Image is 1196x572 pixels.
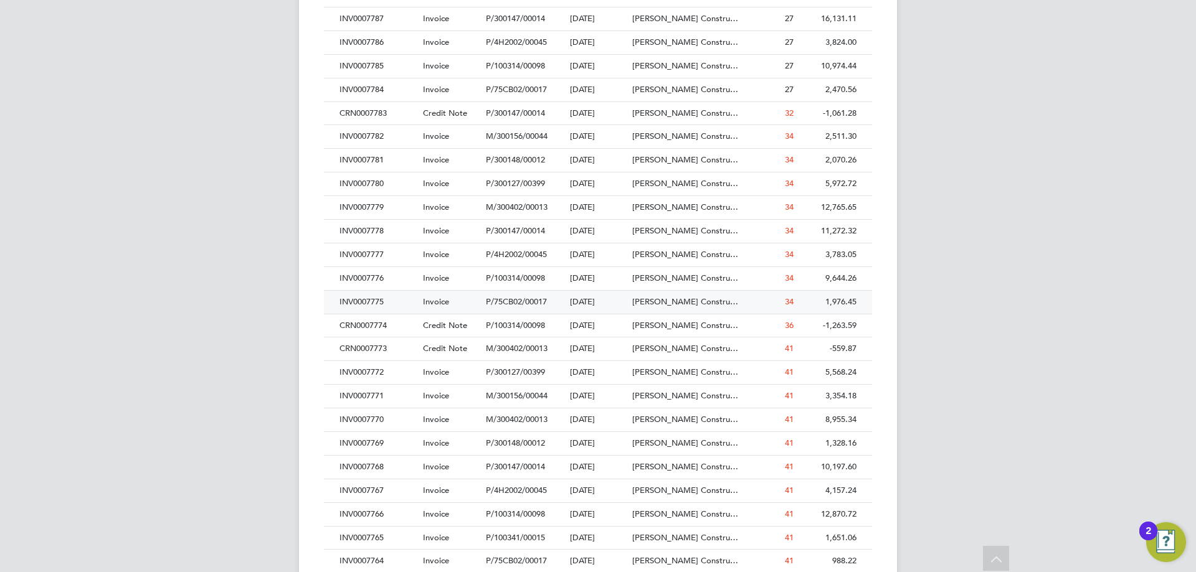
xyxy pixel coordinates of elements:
span: Invoice [423,154,449,165]
span: M/300402/00013 [486,414,548,424]
div: 12,765.65 [797,196,860,219]
div: INV0007766 [336,503,420,526]
div: INV0007784 [336,78,420,101]
span: [PERSON_NAME] Constru… [632,461,738,472]
div: -1,263.59 [797,314,860,337]
div: [DATE] [567,196,630,219]
span: 41 [785,414,794,424]
span: 41 [785,485,794,495]
div: 9,644.26 [797,267,860,290]
span: P/75CB02/00017 [486,555,547,566]
span: Invoice [423,509,449,519]
span: [PERSON_NAME] Constru… [632,60,738,71]
div: INV0007778 [336,220,420,243]
div: 1,651.06 [797,527,860,550]
span: M/300402/00013 [486,343,548,354]
span: Credit Note [423,343,467,354]
div: INV0007768 [336,456,420,479]
div: -1,061.28 [797,102,860,125]
span: Invoice [423,414,449,424]
span: [PERSON_NAME] Constru… [632,84,738,95]
span: 41 [785,461,794,472]
div: 11,272.32 [797,220,860,243]
span: Invoice [423,131,449,141]
div: [DATE] [567,314,630,337]
span: M/300156/00044 [486,131,548,141]
div: [DATE] [567,31,630,54]
div: INV0007769 [336,432,420,455]
span: Invoice [423,225,449,236]
div: INV0007770 [336,408,420,431]
div: INV0007787 [336,7,420,30]
span: P/4H2002/00045 [486,37,547,47]
span: [PERSON_NAME] Constru… [632,225,738,236]
span: [PERSON_NAME] Constru… [632,438,738,448]
span: Invoice [423,37,449,47]
span: Invoice [423,485,449,495]
div: [DATE] [567,503,630,526]
div: [DATE] [567,361,630,384]
span: Invoice [423,461,449,472]
span: P/75CB02/00017 [486,84,547,95]
div: [DATE] [567,78,630,101]
div: 2,070.26 [797,149,860,172]
span: [PERSON_NAME] Constru… [632,532,738,543]
span: [PERSON_NAME] Constru… [632,509,738,519]
div: 3,824.00 [797,31,860,54]
span: 34 [785,273,794,283]
div: 2,470.56 [797,78,860,101]
span: Invoice [423,296,449,307]
span: Invoice [423,178,449,189]
span: 34 [785,249,794,260]
div: 10,974.44 [797,55,860,78]
div: [DATE] [567,55,630,78]
div: [DATE] [567,527,630,550]
span: P/300148/00012 [486,154,545,165]
div: INV0007780 [336,172,420,195]
div: CRN0007783 [336,102,420,125]
div: 1,328.16 [797,432,860,455]
span: P/100314/00098 [486,60,545,71]
div: [DATE] [567,479,630,502]
span: P/300127/00399 [486,367,545,377]
span: Invoice [423,438,449,448]
span: 34 [785,131,794,141]
div: INV0007779 [336,196,420,219]
span: Credit Note [423,108,467,118]
div: 10,197.60 [797,456,860,479]
div: 5,972.72 [797,172,860,195]
div: [DATE] [567,337,630,360]
div: 2 [1146,531,1151,547]
span: Invoice [423,249,449,260]
span: [PERSON_NAME] Constru… [632,485,738,495]
span: 34 [785,296,794,307]
span: [PERSON_NAME] Constru… [632,320,738,331]
span: Invoice [423,532,449,543]
div: INV0007781 [336,149,420,172]
span: P/100341/00015 [486,532,545,543]
div: 1,976.45 [797,291,860,314]
span: [PERSON_NAME] Constru… [632,131,738,141]
div: INV0007771 [336,385,420,408]
div: 5,568.24 [797,361,860,384]
div: [DATE] [567,220,630,243]
div: INV0007765 [336,527,420,550]
div: CRN0007773 [336,337,420,360]
div: INV0007775 [336,291,420,314]
div: [DATE] [567,172,630,195]
div: INV0007786 [336,31,420,54]
span: 41 [785,343,794,354]
div: 3,354.18 [797,385,860,408]
span: P/100314/00098 [486,509,545,519]
span: 34 [785,154,794,165]
span: 27 [785,37,794,47]
span: M/300402/00013 [486,202,548,212]
span: [PERSON_NAME] Constru… [632,37,738,47]
div: INV0007776 [336,267,420,290]
span: 41 [785,555,794,566]
span: 41 [785,390,794,401]
span: [PERSON_NAME] Constru… [632,390,738,401]
div: [DATE] [567,243,630,266]
span: P/300127/00399 [486,178,545,189]
span: 41 [785,438,794,448]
